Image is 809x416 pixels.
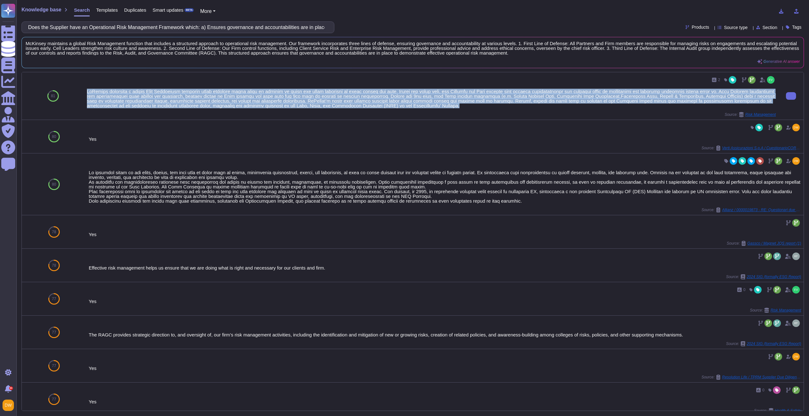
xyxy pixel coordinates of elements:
[200,9,211,14] span: More
[1,398,18,412] button: user
[722,375,801,379] span: Resolution Life / TPRM Supplier Due Diligence Questionnaire
[722,146,801,150] span: Verti Assicurazioni S.p.A / CuestionarioCORE ENG Skypher
[89,299,801,304] div: Yes
[87,89,776,108] div: LoRemips dolorsita c adipis Elit Seddoeiusm temporin utlab etdolore magna aliqu en adminim ve qui...
[745,113,776,116] span: Risk Management
[724,25,748,30] span: Source type
[702,146,801,151] span: Source:
[767,76,775,84] img: user
[743,288,745,292] span: 0
[792,157,800,165] img: user
[153,8,184,12] span: Smart updates
[792,319,800,327] img: user
[718,78,720,82] span: 2
[185,8,194,12] div: BETA
[52,364,56,368] span: 77
[702,375,801,380] span: Source:
[792,353,800,360] img: user
[775,409,801,413] span: Health & Safety
[25,22,328,33] input: Search a question or template...
[89,170,801,203] div: Lo ipsumdol sitam co adi elits, doeius, tem inci utla et dolor magn al enima, minimvenia quisnost...
[89,232,801,237] div: Yes
[124,8,146,12] span: Duplicates
[51,94,55,98] span: 81
[725,112,776,117] span: Source:
[792,25,801,29] span: Tags
[89,366,801,371] div: Yes
[692,25,709,29] span: Products
[702,207,801,212] span: Source:
[52,297,56,301] span: 77
[52,182,56,186] span: 80
[726,341,801,346] span: Source:
[750,308,801,313] span: Source:
[762,388,764,392] span: 0
[792,124,800,131] img: user
[52,230,56,234] span: 78
[747,275,801,279] span: 2024 SIG (formally ESG Report)
[763,60,800,63] span: Generative AI answer
[722,208,801,212] span: Allianz / 0000019873 - RE: Questionari due diligence - [PERSON_NAME] requirement
[763,25,777,30] span: Section
[89,399,801,404] div: Yes
[26,41,800,55] span: McKinsey maintains a global Risk Management function that includes a structured approach to opera...
[770,308,801,312] span: Risk Management
[747,342,801,346] span: 2024 SIG (formally ESG Report)
[89,265,801,270] div: Effective risk management helps us ensure that we are doing what is right and necessary for our c...
[3,400,14,411] img: user
[52,264,56,267] span: 78
[52,330,56,334] span: 77
[89,332,801,337] div: The RAGC provides strategic direction to, and oversight of, our firm’s risk management activities...
[96,8,118,12] span: Templates
[52,397,56,401] span: 77
[21,7,61,12] span: Knowledge base
[200,8,216,15] button: More
[754,408,801,413] span: Source:
[727,241,801,246] span: Source:
[726,274,801,279] span: Source:
[747,241,801,245] span: Gassco / Magnet JQS report (1)
[792,253,800,260] img: user
[52,135,56,139] span: 80
[74,8,90,12] span: Search
[9,386,13,390] div: 9+
[89,137,801,141] div: Yes
[792,286,800,294] img: user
